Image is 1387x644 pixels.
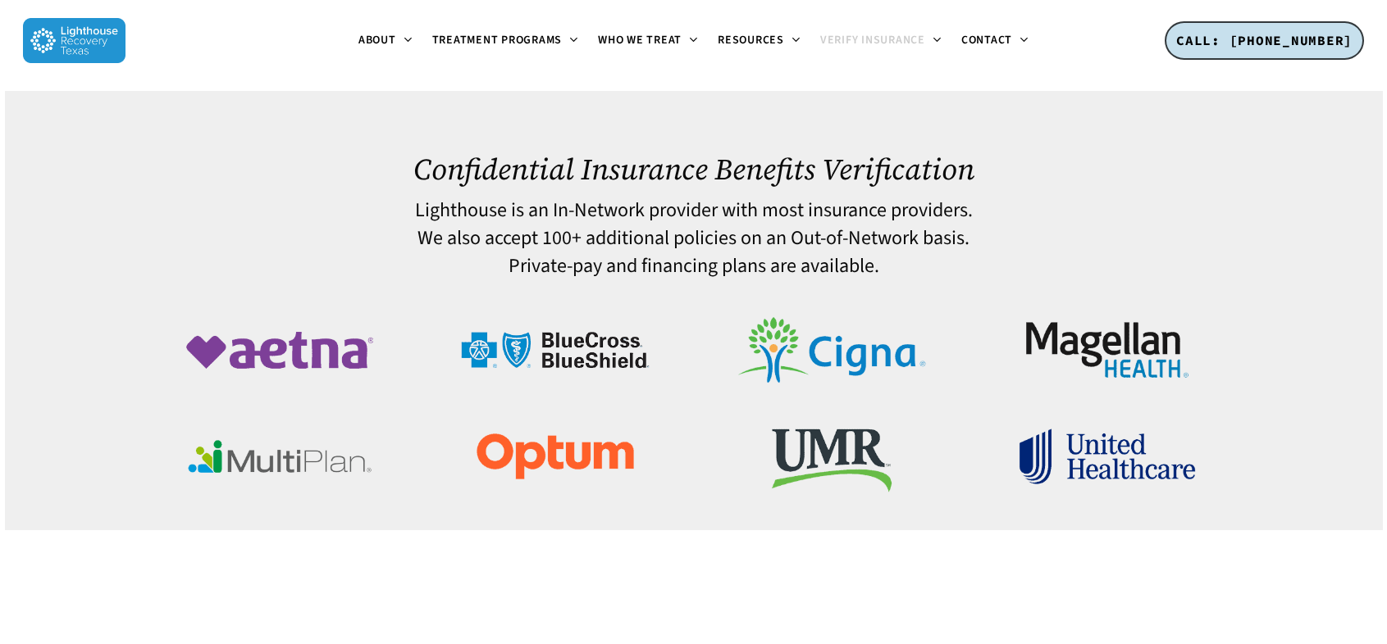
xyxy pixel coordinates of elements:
[358,32,396,48] span: About
[810,34,951,48] a: Verify Insurance
[432,32,563,48] span: Treatment Programs
[718,32,784,48] span: Resources
[153,228,1234,249] h4: We also accept 100+ additional policies on an Out-of-Network basis.
[1176,32,1353,48] span: CALL: [PHONE_NUMBER]
[708,34,810,48] a: Resources
[961,32,1012,48] span: Contact
[588,34,708,48] a: Who We Treat
[153,256,1234,277] h4: Private-pay and financing plans are available.
[153,200,1234,221] h4: Lighthouse is an In-Network provider with most insurance providers.
[23,18,125,63] img: Lighthouse Recovery Texas
[598,32,682,48] span: Who We Treat
[820,32,925,48] span: Verify Insurance
[153,152,1234,186] h1: Confidential Insurance Benefits Verification
[951,34,1038,48] a: Contact
[422,34,589,48] a: Treatment Programs
[1165,21,1364,61] a: CALL: [PHONE_NUMBER]
[349,34,422,48] a: About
